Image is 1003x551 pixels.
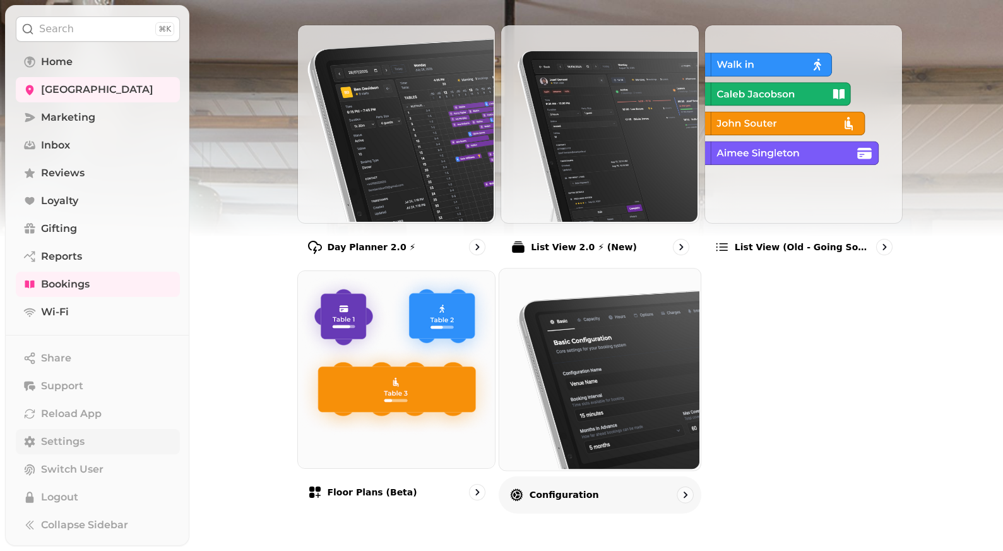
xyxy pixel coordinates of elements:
[41,249,82,264] span: Reports
[498,267,699,469] img: Configuration
[16,77,180,102] a: [GEOGRAPHIC_DATA]
[471,486,484,499] svg: go to
[16,160,180,186] a: Reviews
[704,25,903,265] a: List view (Old - going soon)List view (Old - going soon)
[297,270,496,511] a: Floor Plans (beta)Floor Plans (beta)
[297,25,496,265] a: Day Planner 2.0 ⚡Day Planner 2.0 ⚡
[878,241,891,253] svg: go to
[41,82,153,97] span: [GEOGRAPHIC_DATA]
[16,272,180,297] a: Bookings
[297,270,494,468] img: Floor Plans (beta)
[41,378,83,394] span: Support
[675,241,687,253] svg: go to
[679,488,691,500] svg: go to
[16,105,180,130] a: Marketing
[500,24,697,222] img: List View 2.0 ⚡ (New)
[39,21,74,37] p: Search
[41,138,70,153] span: Inbox
[41,54,73,70] span: Home
[155,22,174,36] div: ⌘K
[531,241,637,253] p: List View 2.0 ⚡ (New)
[16,429,180,454] a: Settings
[297,24,494,222] img: Day Planner 2.0 ⚡
[41,110,95,125] span: Marketing
[16,373,180,399] button: Support
[16,346,180,371] button: Share
[41,193,78,209] span: Loyalty
[41,166,85,181] span: Reviews
[41,434,85,449] span: Settings
[16,300,180,325] a: Wi-Fi
[499,268,701,513] a: ConfigurationConfiguration
[16,485,180,510] button: Logout
[16,216,180,241] a: Gifting
[735,241,872,253] p: List view (Old - going soon)
[41,518,128,533] span: Collapse Sidebar
[41,490,78,505] span: Logout
[328,241,416,253] p: Day Planner 2.0 ⚡
[704,24,901,222] img: List view (Old - going soon)
[501,25,699,265] a: List View 2.0 ⚡ (New)List View 2.0 ⚡ (New)
[16,401,180,427] button: Reload App
[41,462,104,477] span: Switch User
[16,244,180,269] a: Reports
[328,486,417,499] p: Floor Plans (beta)
[41,221,77,236] span: Gifting
[471,241,484,253] svg: go to
[16,16,180,42] button: Search⌘K
[41,277,90,292] span: Bookings
[530,488,599,500] p: Configuration
[41,406,102,421] span: Reload App
[16,49,180,75] a: Home
[16,188,180,214] a: Loyalty
[16,133,180,158] a: Inbox
[41,305,69,320] span: Wi-Fi
[41,351,71,366] span: Share
[16,457,180,482] button: Switch User
[16,512,180,538] button: Collapse Sidebar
